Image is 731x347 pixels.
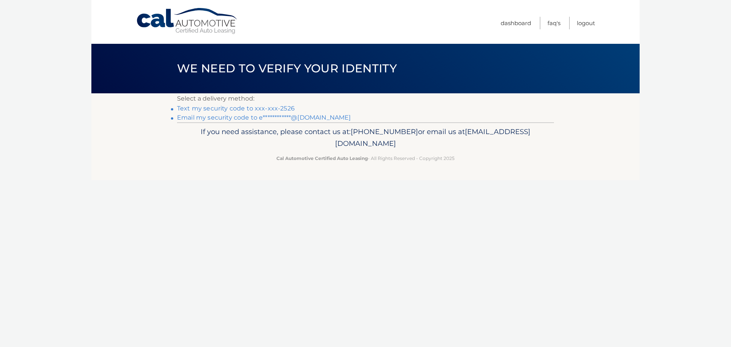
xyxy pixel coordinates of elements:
span: [PHONE_NUMBER] [351,127,418,136]
p: If you need assistance, please contact us at: or email us at [182,126,549,150]
a: Logout [577,17,595,29]
p: - All Rights Reserved - Copyright 2025 [182,154,549,162]
a: Text my security code to xxx-xxx-2526 [177,105,295,112]
a: FAQ's [547,17,560,29]
p: Select a delivery method: [177,93,554,104]
a: Dashboard [501,17,531,29]
a: Cal Automotive [136,8,239,35]
strong: Cal Automotive Certified Auto Leasing [276,155,368,161]
span: We need to verify your identity [177,61,397,75]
